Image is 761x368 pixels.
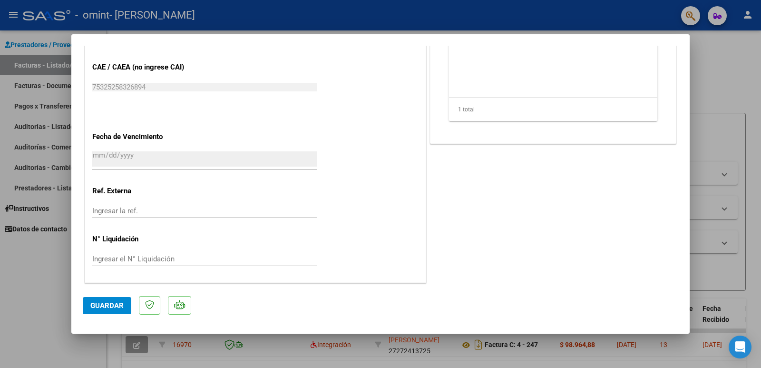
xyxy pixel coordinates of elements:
[90,301,124,310] span: Guardar
[449,98,657,121] div: 1 total
[92,131,190,142] p: Fecha de Vencimiento
[92,62,190,73] p: CAE / CAEA (no ingrese CAI)
[729,336,751,358] div: Open Intercom Messenger
[83,297,131,314] button: Guardar
[92,186,190,197] p: Ref. Externa
[92,234,190,245] p: N° Liquidación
